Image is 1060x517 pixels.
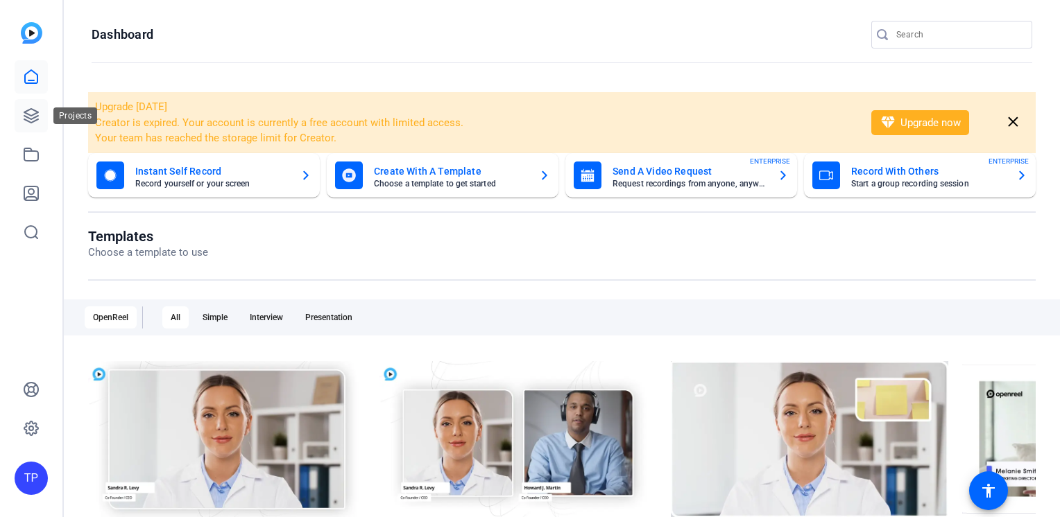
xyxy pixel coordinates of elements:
div: Interview [241,306,291,328]
mat-card-title: Record With Others [851,163,1005,179]
img: blue-gradient.svg [21,22,42,44]
mat-card-subtitle: Start a group recording session [851,179,1005,188]
h1: Dashboard [92,26,153,43]
span: Upgrade [DATE] [95,100,167,113]
div: All [162,306,189,328]
button: Instant Self RecordRecord yourself or your screen [88,153,320,198]
div: Presentation [297,306,361,328]
span: ENTERPRISE [989,156,1029,166]
div: Projects [53,107,97,124]
mat-icon: diamond [880,114,896,131]
div: OpenReel [85,306,137,328]
mat-icon: accessibility [980,482,997,499]
button: Create With A TemplateChoose a template to get started [327,153,558,198]
button: Record With OthersStart a group recording sessionENTERPRISE [804,153,1036,198]
mat-card-title: Create With A Template [374,163,528,179]
h1: Templates [88,228,208,245]
mat-card-subtitle: Choose a template to get started [374,179,528,188]
mat-card-subtitle: Request recordings from anyone, anywhere [613,179,767,188]
mat-card-title: Instant Self Record [135,163,289,179]
mat-card-title: Send A Video Request [613,163,767,179]
p: Choose a template to use [88,245,208,261]
button: Send A Video RequestRequest recordings from anyone, anywhereENTERPRISE [565,153,797,198]
input: Search [896,26,1021,43]
div: TP [15,462,48,495]
mat-icon: close [1005,114,1022,131]
button: Upgrade now [871,110,969,135]
li: Your team has reached the storage limit for Creator. [95,130,853,146]
li: Creator is expired. Your account is currently a free account with limited access. [95,115,853,131]
div: Simple [194,306,236,328]
mat-card-subtitle: Record yourself or your screen [135,179,289,188]
span: ENTERPRISE [750,156,790,166]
